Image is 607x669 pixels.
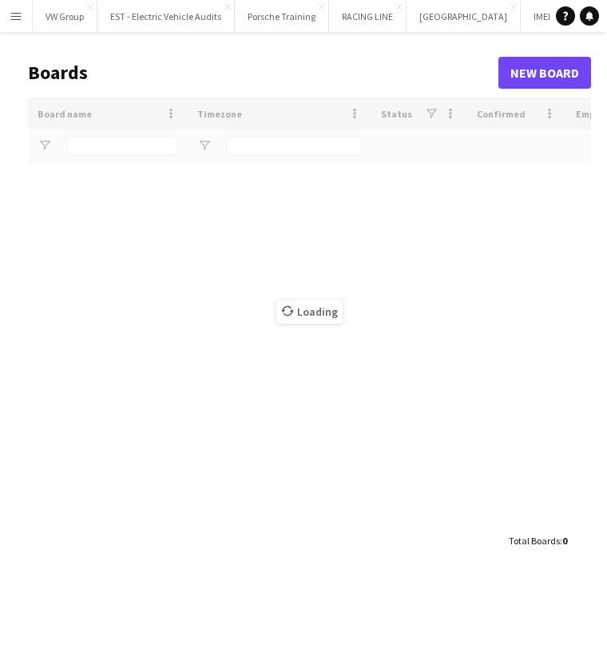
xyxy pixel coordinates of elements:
[498,57,591,89] a: New Board
[509,525,567,556] div: :
[28,61,498,85] h1: Boards
[97,1,235,32] button: EST - Electric Vehicle Audits
[33,1,97,32] button: VW Group
[235,1,329,32] button: Porsche Training
[407,1,521,32] button: [GEOGRAPHIC_DATA]
[562,535,567,547] span: 0
[521,1,576,32] button: IMEDIA
[329,1,407,32] button: RACING LINE
[276,300,343,324] span: Loading
[509,535,560,547] span: Total Boards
